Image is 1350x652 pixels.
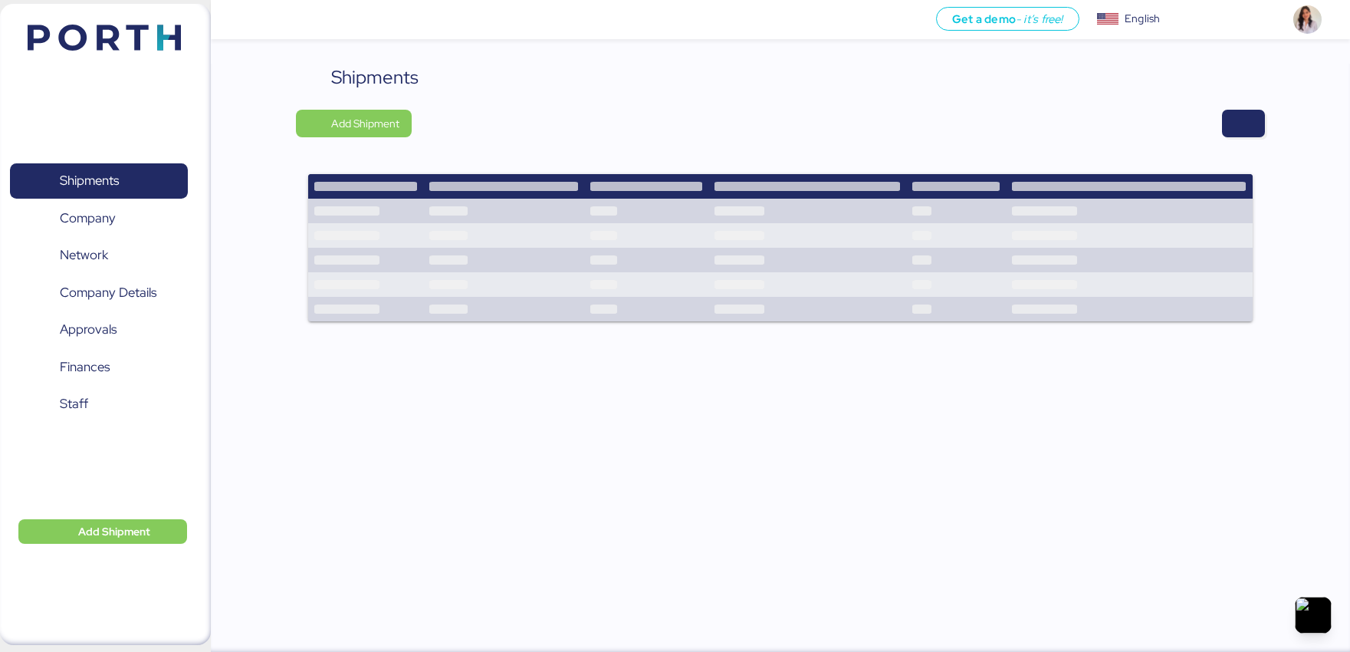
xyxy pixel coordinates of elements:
[10,238,188,273] a: Network
[60,318,117,341] span: Approvals
[331,114,399,133] span: Add Shipment
[10,200,188,235] a: Company
[18,519,187,544] button: Add Shipment
[1125,11,1160,27] div: English
[60,393,88,415] span: Staff
[10,275,188,310] a: Company Details
[10,312,188,347] a: Approvals
[60,170,119,192] span: Shipments
[60,244,108,266] span: Network
[10,163,188,199] a: Shipments
[60,282,156,304] span: Company Details
[60,356,110,378] span: Finances
[10,387,188,422] a: Staff
[60,207,116,229] span: Company
[78,522,150,541] span: Add Shipment
[296,110,412,137] button: Add Shipment
[331,64,419,91] div: Shipments
[10,349,188,384] a: Finances
[220,7,246,33] button: Menu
